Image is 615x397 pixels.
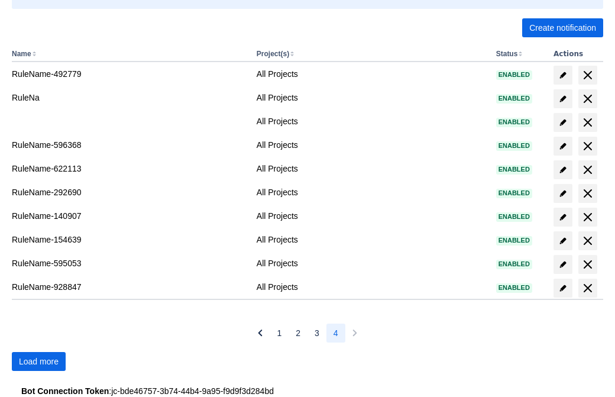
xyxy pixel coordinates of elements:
span: edit [558,189,568,198]
div: All Projects [257,92,487,104]
span: edit [558,165,568,175]
span: edit [558,118,568,127]
span: Enabled [496,95,532,102]
button: Create notification [522,18,603,37]
div: RuleName-154639 [12,234,247,246]
div: All Projects [257,210,487,222]
div: RuleName-928847 [12,281,247,293]
button: Page 2 [289,324,307,343]
div: RuleName-595053 [12,257,247,269]
span: edit [558,141,568,151]
div: All Projects [257,234,487,246]
span: Load more [19,352,59,371]
span: delete [581,139,595,153]
div: RuleName-622113 [12,163,247,175]
span: Enabled [496,190,532,196]
button: Next [345,324,364,343]
span: Enabled [496,72,532,78]
button: Page 1 [270,324,289,343]
nav: Pagination [251,324,364,343]
span: edit [558,94,568,104]
span: edit [558,283,568,293]
div: All Projects [257,281,487,293]
span: 2 [296,324,300,343]
span: edit [558,236,568,246]
span: Enabled [496,261,532,267]
button: Project(s) [257,50,289,58]
div: RuleName-492779 [12,68,247,80]
span: edit [558,260,568,269]
span: Enabled [496,214,532,220]
div: All Projects [257,257,487,269]
div: RuleName-140907 [12,210,247,222]
span: delete [581,163,595,177]
span: Create notification [529,18,596,37]
span: delete [581,257,595,272]
div: RuleName-596368 [12,139,247,151]
span: delete [581,115,595,130]
th: Actions [549,47,603,62]
button: Name [12,50,31,58]
span: delete [581,281,595,295]
div: All Projects [257,115,487,127]
span: delete [581,92,595,106]
strong: Bot Connection Token [21,386,109,396]
span: delete [581,68,595,82]
div: RuleName-292690 [12,186,247,198]
span: Enabled [496,285,532,291]
div: : jc-bde46757-3b74-44b4-9a95-f9d9f3d284bd [21,385,594,397]
span: 1 [277,324,281,343]
button: Previous [251,324,270,343]
span: delete [581,210,595,224]
span: delete [581,186,595,201]
span: Enabled [496,166,532,173]
button: Page 4 [326,324,345,343]
span: edit [558,70,568,80]
div: RuleNa [12,92,247,104]
button: Load more [12,352,66,371]
button: Status [496,50,518,58]
button: Page 3 [307,324,326,343]
div: All Projects [257,68,487,80]
span: edit [558,212,568,222]
div: All Projects [257,163,487,175]
div: All Projects [257,186,487,198]
span: 4 [334,324,338,343]
span: delete [581,234,595,248]
div: All Projects [257,139,487,151]
span: 3 [315,324,319,343]
span: Enabled [496,143,532,149]
span: Enabled [496,237,532,244]
span: Enabled [496,119,532,125]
